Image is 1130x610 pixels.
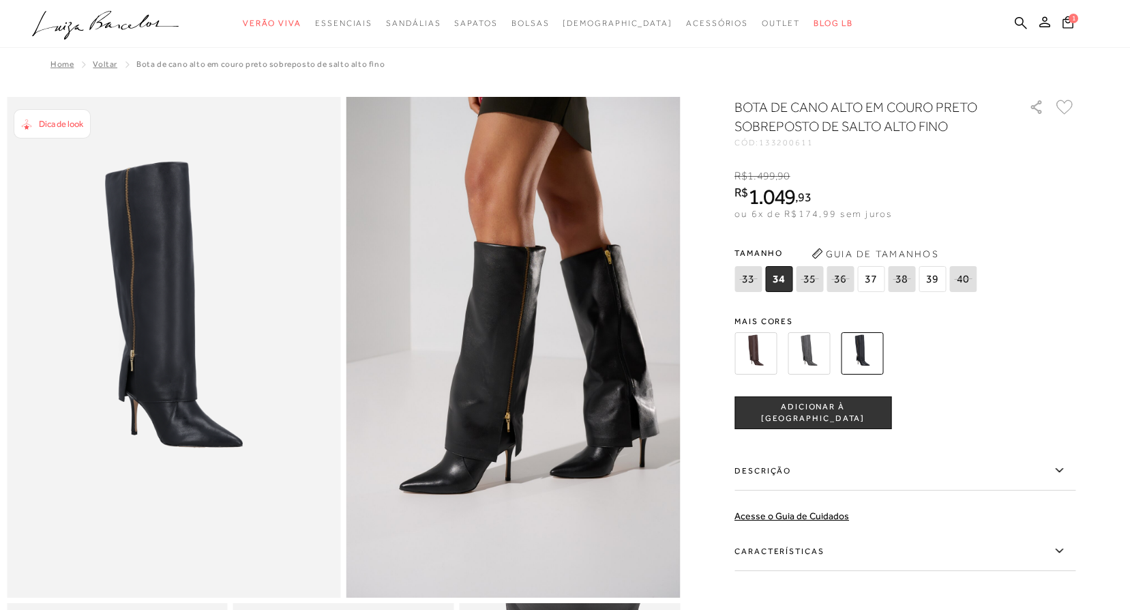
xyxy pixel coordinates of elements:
a: Home [50,59,74,69]
i: , [795,191,811,203]
span: 36 [827,266,854,292]
span: ou 6x de R$174,99 sem juros [734,208,892,219]
i: R$ [734,186,748,199]
span: [DEMOGRAPHIC_DATA] [563,18,672,28]
label: Características [734,532,1075,571]
span: Outlet [762,18,800,28]
a: noSubCategoriesText [563,11,672,36]
a: categoryNavScreenReaderText [511,11,550,36]
span: 133200611 [759,138,814,147]
div: CÓD: [734,139,1007,147]
span: Bolsas [511,18,550,28]
span: 37 [857,266,884,292]
a: categoryNavScreenReaderText [762,11,800,36]
span: Tamanho [734,243,980,263]
a: Acesse o Guia de Cuidados [734,510,849,521]
span: BLOG LB [814,18,853,28]
span: ADICIONAR À [GEOGRAPHIC_DATA] [735,401,891,425]
img: image [346,97,681,598]
a: categoryNavScreenReaderText [243,11,301,36]
a: categoryNavScreenReaderText [686,11,748,36]
a: categoryNavScreenReaderText [315,11,372,36]
a: BLOG LB [814,11,853,36]
a: categoryNavScreenReaderText [386,11,441,36]
span: BOTA DE CANO ALTO EM COURO PRETO SOBREPOSTO DE SALTO ALTO FINO [136,59,385,69]
span: Sapatos [454,18,497,28]
img: BOTA DE CANO ALTO EM COURO CINZA SOBREPOSTO DE SALTO ALTO FINO [788,332,830,375]
img: image [7,97,341,598]
span: 93 [798,190,811,204]
span: 1.049 [748,184,796,209]
img: BOTA DE CANO ALTO EM COURO PRETO SOBREPOSTO DE SALTO ALTO FINO [841,332,883,375]
span: Acessórios [686,18,748,28]
span: Mais cores [734,317,1075,325]
span: 39 [919,266,946,292]
a: categoryNavScreenReaderText [454,11,497,36]
img: BOTA DE CANO ALTO EM COURO CAFÉ SOBREPOSTO DE SALTO ALTO FINO [734,332,777,375]
button: Guia de Tamanhos [807,243,943,265]
a: Voltar [93,59,117,69]
span: 35 [796,266,823,292]
h1: BOTA DE CANO ALTO EM COURO PRETO SOBREPOSTO DE SALTO ALTO FINO [734,98,990,136]
span: 1.499 [747,170,775,182]
span: 40 [949,266,977,292]
span: 34 [765,266,792,292]
i: , [775,170,790,182]
span: 33 [734,266,762,292]
label: Descrição [734,451,1075,491]
i: R$ [734,170,747,182]
span: 1 [1069,12,1079,23]
span: 38 [888,266,915,292]
button: ADICIONAR À [GEOGRAPHIC_DATA] [734,396,891,429]
span: Essenciais [315,18,372,28]
span: Verão Viva [243,18,301,28]
button: 1 [1058,14,1078,33]
span: Dica de look [39,119,83,129]
span: Sandálias [386,18,441,28]
span: 90 [777,170,790,182]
